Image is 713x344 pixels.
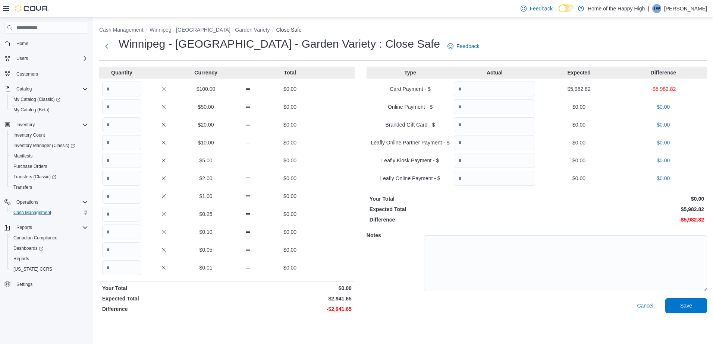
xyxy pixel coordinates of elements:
button: Users [1,53,91,64]
input: Quantity [102,117,141,132]
p: -$5,982.82 [623,85,704,93]
span: Users [16,55,28,61]
a: Manifests [10,152,35,160]
p: Total [270,69,310,76]
input: Quantity [102,99,141,114]
p: $0.05 [186,246,226,254]
span: Inventory Count [13,132,45,138]
input: Quantity [102,224,141,239]
span: Reports [16,224,32,230]
h5: Notes [367,228,423,243]
span: Manifests [13,153,32,159]
span: Transfers [13,184,32,190]
a: My Catalog (Beta) [10,105,53,114]
p: $0.00 [538,175,619,182]
input: Quantity [102,242,141,257]
button: Inventory Count [7,130,91,140]
a: Home [13,39,31,48]
p: -$5,982.82 [538,216,704,223]
button: My Catalog (Beta) [7,105,91,115]
button: Canadian Compliance [7,233,91,243]
span: Cash Management [10,208,88,217]
p: Expected Total [102,295,225,302]
span: Save [680,302,692,309]
a: Purchase Orders [10,162,50,171]
p: $0.00 [538,195,704,203]
p: Card Payment - $ [370,85,451,93]
input: Quantity [454,117,535,132]
span: Inventory [16,122,35,128]
input: Dark Mode [559,4,574,12]
a: Customers [13,70,41,79]
input: Quantity [454,135,535,150]
p: $1.00 [186,192,226,200]
button: Catalog [13,85,35,93]
p: $5,982.82 [538,85,619,93]
button: Home [1,38,91,49]
span: Transfers (Classic) [13,174,56,180]
span: Reports [13,256,29,262]
span: Catalog [16,86,32,92]
span: Dashboards [10,244,88,253]
span: Customers [16,71,38,77]
span: Purchase Orders [10,162,88,171]
span: My Catalog (Beta) [10,105,88,114]
button: Close Safe [276,27,301,33]
span: Feedback [456,42,479,50]
a: Transfers (Classic) [10,172,59,181]
span: Transfers [10,183,88,192]
input: Quantity [454,99,535,114]
p: $2.00 [186,175,226,182]
p: Online Payment - $ [370,103,451,111]
p: $0.00 [623,103,704,111]
p: $20.00 [186,121,226,128]
button: Next [99,39,114,54]
button: Cancel [634,298,656,313]
p: $0.10 [186,228,226,236]
a: Dashboards [10,244,46,253]
a: Inventory Manager (Classic) [7,140,91,151]
a: My Catalog (Classic) [7,94,91,105]
input: Quantity [102,207,141,222]
button: Inventory [13,120,38,129]
input: Quantity [102,135,141,150]
p: $0.00 [623,121,704,128]
input: Quantity [102,260,141,275]
span: Inventory [13,120,88,129]
span: My Catalog (Classic) [10,95,88,104]
span: Operations [16,199,38,205]
span: Home [13,39,88,48]
p: $5.00 [186,157,226,164]
p: $0.01 [186,264,226,271]
a: Feedback [518,1,555,16]
span: Cancel [637,302,653,309]
span: Users [13,54,88,63]
button: Operations [13,198,41,207]
p: [PERSON_NAME] [664,4,707,13]
span: Cash Management [13,210,51,216]
span: Reports [10,254,88,263]
p: $0.00 [623,175,704,182]
p: $100.00 [186,85,226,93]
p: Quantity [102,69,141,76]
input: Quantity [454,82,535,96]
button: Users [13,54,31,63]
input: Quantity [102,153,141,168]
p: Difference [102,305,225,313]
input: Quantity [102,82,141,96]
span: Customers [13,69,88,78]
span: Canadian Compliance [10,233,88,242]
span: Inventory Count [10,131,88,140]
span: Home [16,41,28,47]
p: $0.00 [538,103,619,111]
a: My Catalog (Classic) [10,95,63,104]
nav: An example of EuiBreadcrumbs [99,26,707,35]
span: Operations [13,198,88,207]
a: Transfers (Classic) [7,172,91,182]
span: [US_STATE] CCRS [13,266,52,272]
button: Manifests [7,151,91,161]
span: Catalog [13,85,88,93]
p: $0.00 [538,157,619,164]
h1: Winnipeg - [GEOGRAPHIC_DATA] - Garden Variety : Close Safe [119,36,440,51]
button: Reports [13,223,35,232]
